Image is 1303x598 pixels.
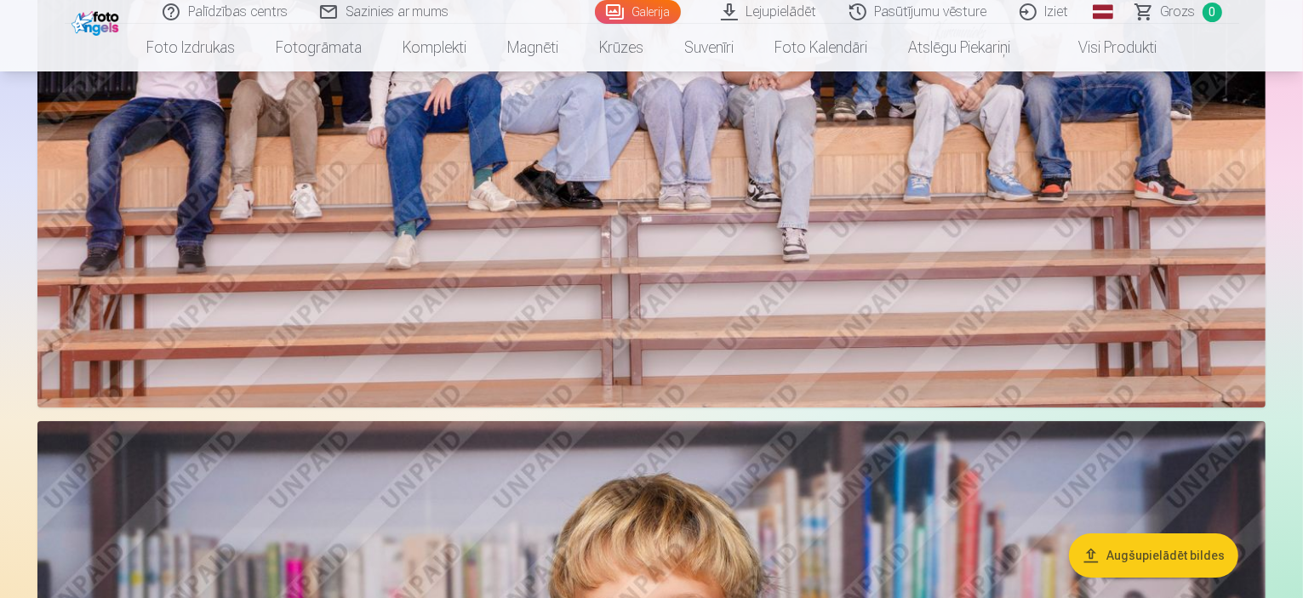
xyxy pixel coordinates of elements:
a: Atslēgu piekariņi [888,24,1031,71]
a: Foto izdrukas [126,24,255,71]
a: Magnēti [487,24,579,71]
a: Foto kalendāri [754,24,888,71]
a: Visi produkti [1031,24,1177,71]
img: /fa1 [71,7,123,36]
span: Grozs [1161,2,1196,22]
button: Augšupielādēt bildes [1069,533,1238,578]
span: 0 [1203,3,1222,22]
a: Komplekti [382,24,487,71]
a: Suvenīri [664,24,754,71]
a: Fotogrāmata [255,24,382,71]
a: Krūzes [579,24,664,71]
